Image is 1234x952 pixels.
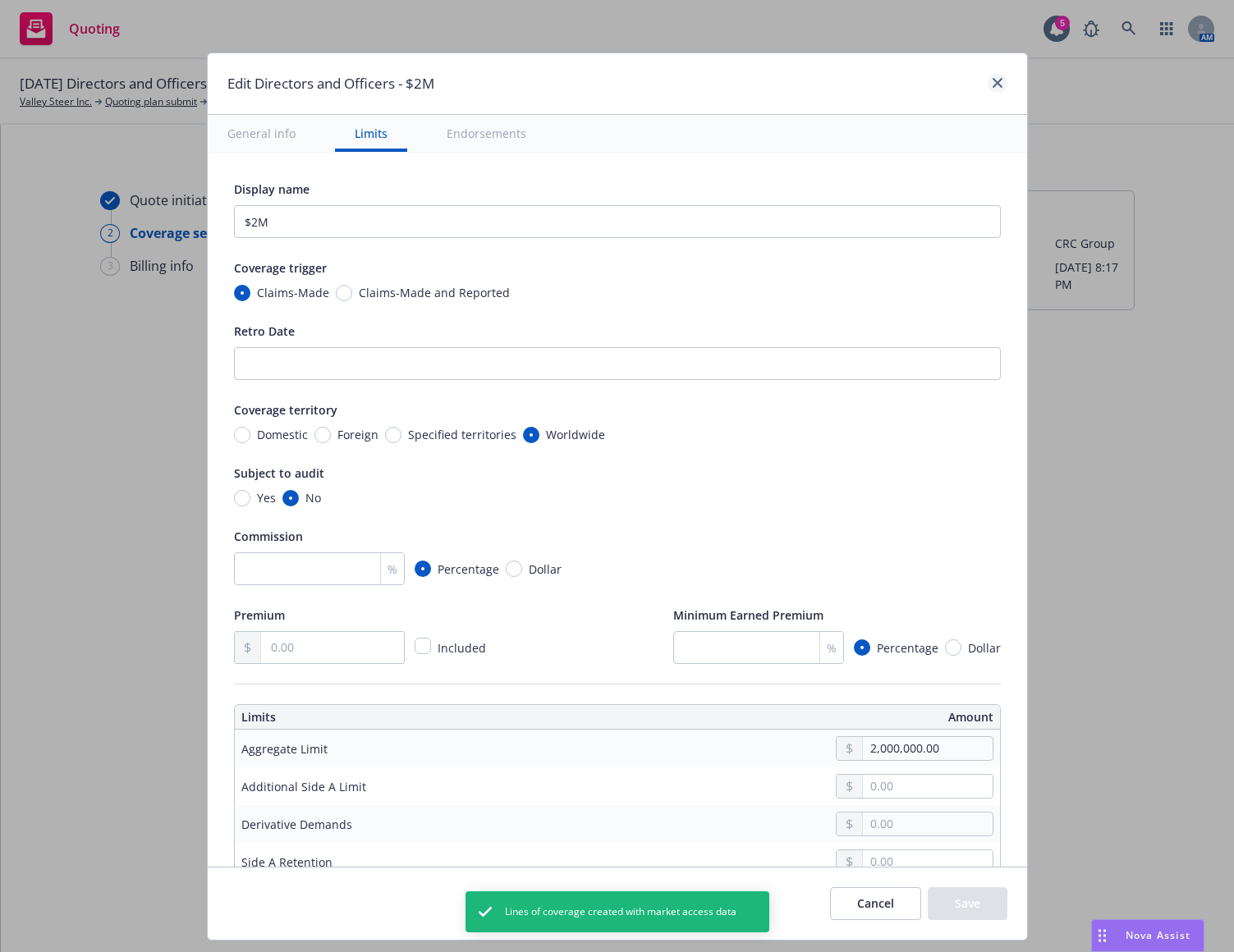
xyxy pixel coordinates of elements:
div: Derivative Demands [241,816,352,833]
div: Aggregate Limit [241,740,328,757]
input: 0.00 [863,737,992,760]
span: Coverage territory [234,402,337,418]
input: Percentage [854,639,870,656]
a: close [988,73,1007,93]
span: Foreign [337,426,378,443]
input: Domestic [234,427,250,443]
span: Worldwide [546,426,605,443]
input: Dollar [945,639,961,656]
input: 0.00 [863,812,992,835]
button: Nova Assist [1091,919,1204,952]
span: Yes [257,489,276,506]
button: General info [208,115,315,152]
span: Premium [234,607,285,623]
span: % [827,639,837,657]
span: Lines of coverage created with market access data [505,904,736,919]
h1: Edit Directors and Officers - $2M [227,73,434,94]
button: Limits [335,115,407,152]
span: % [388,561,397,578]
input: Foreign [314,427,331,443]
span: Retro Date [234,323,295,339]
button: Endorsements [427,115,546,152]
span: Dollar [529,561,562,578]
input: Percentage [415,561,431,577]
input: 0.00 [863,850,992,873]
span: Display name [234,181,310,197]
span: Specified territories [408,426,516,443]
span: Included [438,640,486,656]
input: 0.00 [863,775,992,798]
span: Percentage [438,561,499,578]
span: Commission [234,529,303,544]
span: Claims-Made [257,284,329,301]
span: No [305,489,321,506]
span: Minimum Earned Premium [673,607,823,623]
span: Dollar [968,639,1001,657]
input: Specified territories [385,427,401,443]
span: Percentage [877,639,938,657]
input: Claims-Made [234,285,250,301]
input: No [282,490,299,506]
input: Claims-Made and Reported [336,285,352,301]
span: Domestic [257,426,308,443]
div: Drag to move [1092,920,1112,951]
input: 0.00 [261,632,403,663]
input: Yes [234,490,250,506]
span: Subject to audit [234,465,324,481]
input: Worldwide [523,427,539,443]
span: Coverage trigger [234,260,327,276]
div: Additional Side A Limit [241,778,366,795]
button: Cancel [830,887,921,920]
th: Amount [625,705,999,730]
div: Side A Retention [241,854,333,871]
th: Limits [235,705,541,730]
span: Claims-Made and Reported [359,284,510,301]
span: Nova Assist [1126,928,1190,942]
input: Dollar [506,561,522,577]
